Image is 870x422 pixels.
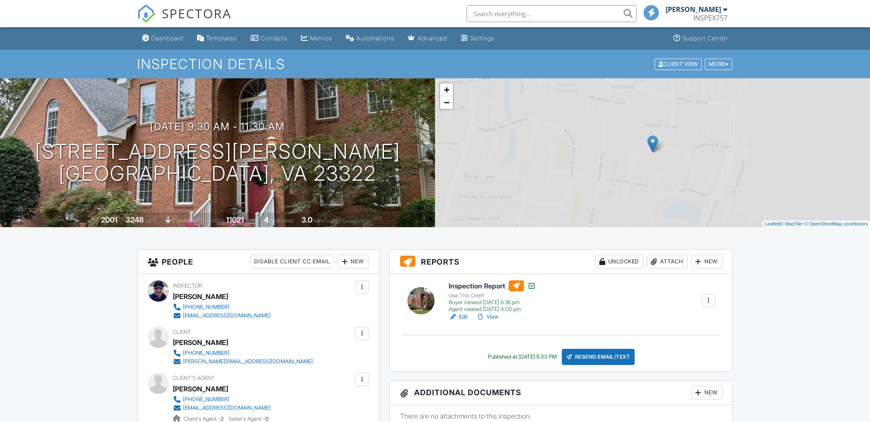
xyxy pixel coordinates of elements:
[137,57,733,71] h1: Inspection Details
[145,217,157,224] span: sq. ft.
[342,31,398,46] a: Automations (Basic)
[250,255,334,268] div: Disable Client CC Email
[137,4,156,23] img: The Best Home Inspection Software - Spectora
[449,280,536,313] a: Inspection Report Use This One!!! Buyer viewed [DATE] 6:36 pm Agent viewed [DATE] 4:00 pm
[691,386,722,399] div: New
[654,60,704,67] a: Client View
[247,31,291,46] a: Contacts
[245,217,256,224] span: sq.ft.
[173,349,313,357] a: [PHONE_NUMBER]
[150,121,285,132] h3: [DATE] 9:30 am - 11:30 am
[470,34,495,42] div: Settings
[173,357,313,366] a: [PERSON_NAME][EMAIL_ADDRESS][DOMAIN_NAME]
[207,217,225,224] span: Lot Size
[476,313,498,321] a: View
[449,313,468,321] a: Edit
[440,96,453,109] a: Zoom out
[780,221,803,226] a: © MapTiler
[314,217,338,224] span: bathrooms
[183,312,271,319] div: [EMAIL_ADDRESS][DOMAIN_NAME]
[183,405,271,411] div: [EMAIL_ADDRESS][DOMAIN_NAME]
[705,58,733,70] div: More
[173,404,271,412] a: [EMAIL_ADDRESS][DOMAIN_NAME]
[765,221,779,226] a: Leaflet
[183,304,229,311] div: [PHONE_NUMBER]
[194,31,240,46] a: Templates
[488,354,557,360] div: Published at [DATE] 5:33 PM
[229,416,269,422] span: Seller's Agent -
[270,217,293,224] span: bedrooms
[647,255,688,268] div: Attach
[466,5,637,22] input: Search everything...
[173,382,228,395] a: [PERSON_NAME]
[173,329,191,335] span: Client
[310,34,332,42] div: Metrics
[183,358,313,365] div: [PERSON_NAME][EMAIL_ADDRESS][DOMAIN_NAME]
[172,217,199,224] span: crawlspace
[390,381,733,405] h3: Additional Documents
[301,215,312,224] div: 3.0
[298,31,335,46] a: Metrics
[449,292,536,299] div: Use This One!!!
[173,395,271,404] a: [PHONE_NUMBER]
[183,396,229,403] div: [PHONE_NUMBER]
[449,280,536,291] h6: Inspection Report
[655,58,702,70] div: Client View
[183,416,225,422] span: Client's Agent -
[693,14,727,22] div: INSPEX757
[595,255,644,268] div: Unlocked
[264,215,269,224] div: 4
[137,11,232,29] a: SPECTORA
[101,215,117,224] div: 2001
[440,83,453,96] a: Zoom in
[35,140,401,185] h1: [STREET_ADDRESS][PERSON_NAME] [GEOGRAPHIC_DATA], VA 23322
[682,34,728,42] div: Support Center
[151,34,183,42] div: Dashboard
[173,336,228,349] div: [PERSON_NAME]
[173,375,215,381] span: Client's Agent
[458,31,498,46] a: Settings
[763,220,870,228] div: |
[265,416,269,422] strong: 0
[356,34,394,42] div: Automations
[137,250,379,274] h3: People
[691,255,722,268] div: New
[260,34,287,42] div: Contacts
[666,5,721,14] div: [PERSON_NAME]
[338,255,369,268] div: New
[804,221,868,226] a: © OpenStreetMap contributors
[418,34,447,42] div: Advanced
[562,349,635,365] div: Resend Email/Text
[173,303,271,311] a: [PHONE_NUMBER]
[390,250,733,274] h3: Reports
[449,299,536,306] div: Buyer viewed [DATE] 6:36 pm
[139,31,187,46] a: Dashboard
[173,311,271,320] a: [EMAIL_ADDRESS][DOMAIN_NAME]
[404,31,451,46] a: Advanced
[173,282,202,289] span: Inspector
[126,215,144,224] div: 3248
[162,4,232,22] span: SPECTORA
[183,350,229,356] div: [PHONE_NUMBER]
[400,411,722,421] p: There are no attachments to this inspection.
[220,416,224,422] strong: 2
[449,306,536,313] div: Agent viewed [DATE] 4:00 pm
[670,31,731,46] a: Support Center
[90,217,100,224] span: Built
[173,290,228,303] div: [PERSON_NAME]
[206,34,237,42] div: Templates
[226,215,244,224] div: 11021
